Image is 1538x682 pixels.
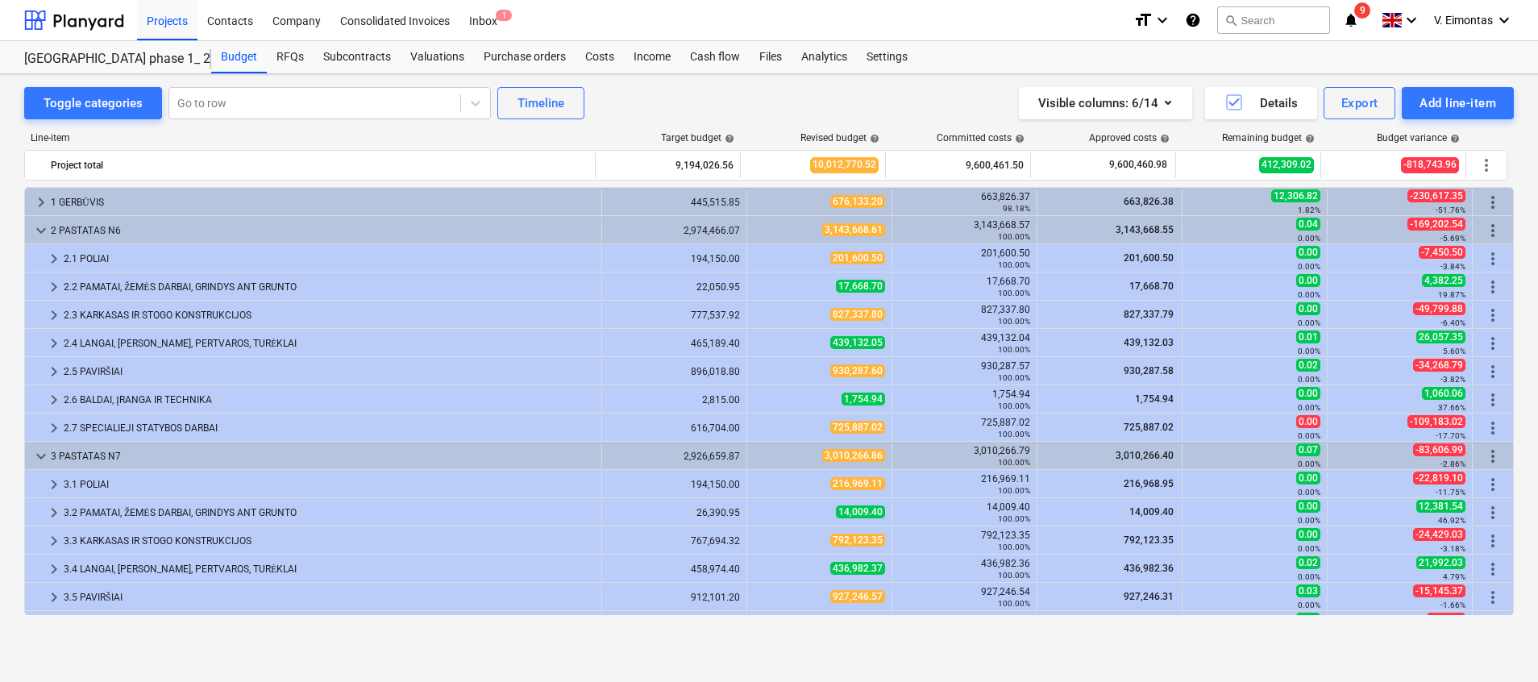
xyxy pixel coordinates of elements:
[1422,387,1465,400] span: 1,060.06
[1440,544,1465,553] small: -3.18%
[24,51,192,68] div: [GEOGRAPHIC_DATA] phase 1_ 2901836/2901811
[1259,157,1314,173] span: 412,309.02
[899,191,1030,214] div: 663,826.37
[680,41,750,73] a: Cash flow
[822,223,885,236] span: 3,143,668.61
[1413,302,1465,315] span: -49,799.88
[1298,318,1320,327] small: 0.00%
[998,232,1030,241] small: 100.00%
[1443,572,1465,581] small: 4.79%
[1483,221,1503,240] span: More actions
[609,563,740,575] div: 458,974.40
[314,41,401,73] div: Subcontracts
[899,304,1030,326] div: 827,337.80
[998,486,1030,495] small: 100.00%
[602,152,734,178] div: 9,194,026.56
[1483,277,1503,297] span: More actions
[1298,375,1320,384] small: 0.00%
[750,41,792,73] a: Files
[51,189,595,215] div: 1 GERBŪVIS
[1296,528,1320,541] span: 0.00
[609,507,740,518] div: 26,390.95
[1483,503,1503,522] span: More actions
[1483,475,1503,494] span: More actions
[1413,472,1465,484] span: -22,819.10
[1122,337,1175,348] span: 439,132.03
[1483,418,1503,438] span: More actions
[1483,588,1503,607] span: More actions
[1205,87,1317,119] button: Details
[1296,331,1320,343] span: 0.01
[1296,472,1320,484] span: 0.00
[24,87,162,119] button: Toggle categories
[1440,601,1465,609] small: -1.66%
[609,253,740,264] div: 194,150.00
[44,588,64,607] span: keyboard_arrow_right
[64,415,595,441] div: 2.7 SPECIALIEJI STATYBOS DARBAI
[1133,10,1153,30] i: format_size
[609,197,740,208] div: 445,515.85
[1483,390,1503,410] span: More actions
[822,449,885,462] span: 3,010,266.86
[899,247,1030,270] div: 201,600.50
[1122,365,1175,376] span: 930,287.58
[1185,10,1201,30] i: Knowledge base
[899,501,1030,524] div: 14,009.40
[830,590,885,603] span: 927,246.57
[609,310,740,321] div: 777,537.92
[1434,14,1493,27] span: V. Eimontas
[1157,134,1170,143] span: help
[998,458,1030,467] small: 100.00%
[576,41,624,73] a: Costs
[1422,274,1465,287] span: 4,382.25
[830,562,885,575] span: 436,982.37
[1296,415,1320,428] span: 0.00
[624,41,680,73] a: Income
[1296,274,1320,287] span: 0.00
[1354,2,1370,19] span: 9
[998,317,1030,326] small: 100.00%
[609,592,740,603] div: 912,101.20
[474,41,576,73] div: Purchase orders
[998,571,1030,580] small: 100.00%
[830,195,885,208] span: 676,133.20
[830,336,885,349] span: 439,132.05
[1483,249,1503,268] span: More actions
[211,41,267,73] a: Budget
[401,41,474,73] a: Valuations
[31,447,51,466] span: keyboard_arrow_down
[1413,443,1465,456] span: -83,606.99
[1108,158,1169,172] span: 9,600,460.98
[1416,331,1465,343] span: 26,057.35
[609,535,740,547] div: 767,694.32
[1128,281,1175,292] span: 17,668.70
[998,430,1030,439] small: 100.00%
[44,277,64,297] span: keyboard_arrow_right
[1298,290,1320,299] small: 0.00%
[1296,584,1320,597] span: 0.03
[1298,234,1320,243] small: 0.00%
[937,132,1025,143] div: Committed costs
[1440,460,1465,468] small: -2.86%
[1296,218,1320,231] span: 0.04
[1128,506,1175,518] span: 14,009.40
[1324,87,1396,119] button: Export
[267,41,314,73] a: RFQs
[830,534,885,547] span: 792,123.35
[1298,572,1320,581] small: 0.00%
[44,334,64,353] span: keyboard_arrow_right
[1153,10,1172,30] i: keyboard_arrow_down
[1440,262,1465,271] small: -3.84%
[899,389,1030,411] div: 1,754.94
[899,614,1030,637] div: 2,988.77
[792,41,857,73] a: Analytics
[1436,488,1465,497] small: -11.75%
[800,132,879,143] div: Revised budget
[44,418,64,438] span: keyboard_arrow_right
[836,505,885,518] span: 14,009.40
[609,281,740,293] div: 22,050.95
